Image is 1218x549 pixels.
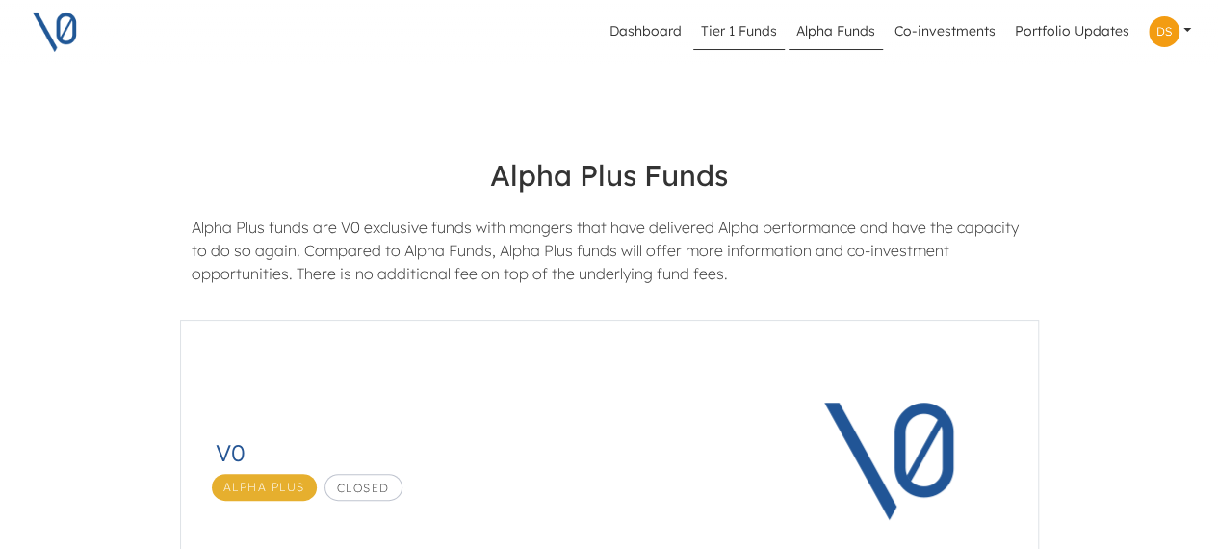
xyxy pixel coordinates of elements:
h3: V0 [216,439,737,467]
a: Portfolio Updates [1007,13,1137,50]
img: V0 logo [31,8,79,56]
a: Dashboard [602,13,689,50]
a: Tier 1 Funds [693,13,785,50]
div: Alpha Plus funds are V0 exclusive funds with mangers that have delivered Alpha performance and ha... [177,216,1041,301]
span: Closed [324,474,402,501]
h4: Alpha Plus Funds [91,143,1127,208]
a: Co-investments [887,13,1003,50]
span: Alpha Plus [212,474,317,501]
a: Alpha Funds [789,13,883,50]
img: Profile [1149,16,1179,47]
